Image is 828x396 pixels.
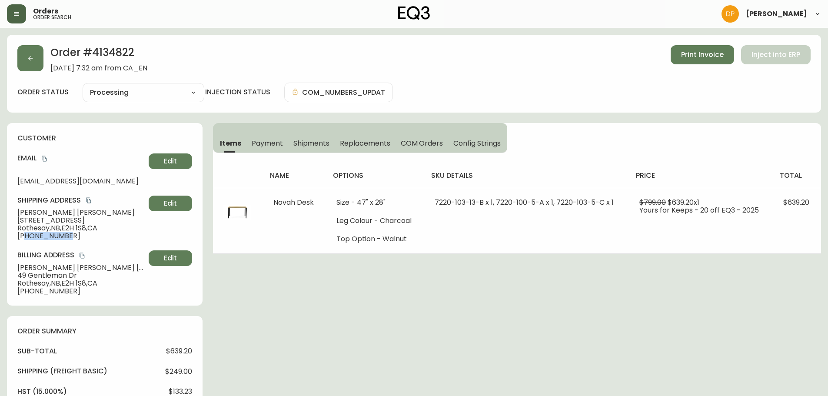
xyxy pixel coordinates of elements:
span: [PERSON_NAME] [746,10,807,17]
span: Shipments [293,139,330,148]
span: $133.23 [169,388,192,396]
span: Yours for Keeps - 20 off EQ3 - 2025 [639,205,759,215]
span: Edit [164,156,177,166]
label: order status [17,87,69,97]
span: $799.00 [639,197,666,207]
button: Edit [149,196,192,211]
li: Top Option - Walnut [336,235,414,243]
span: 49 Gentleman Dr [17,272,145,280]
span: [PERSON_NAME] [PERSON_NAME] [17,209,145,216]
span: [DATE] 7:32 am from CA_EN [50,64,147,72]
span: [EMAIL_ADDRESS][DOMAIN_NAME] [17,177,145,185]
h4: injection status [205,87,270,97]
h4: total [780,171,814,180]
h4: Shipping Address [17,196,145,205]
h4: name [270,171,319,180]
span: Novah Desk [273,197,314,207]
button: Edit [149,153,192,169]
h5: order search [33,15,71,20]
span: [STREET_ADDRESS] [17,216,145,224]
li: Leg Colour - Charcoal [336,217,414,225]
span: Rothesay , NB , E2H 1S8 , CA [17,224,145,232]
span: [PHONE_NUMBER] [17,287,145,295]
button: copy [84,196,93,205]
h4: customer [17,133,192,143]
button: Edit [149,250,192,266]
button: copy [40,154,49,163]
h4: Shipping ( Freight Basic ) [17,366,107,376]
span: [PHONE_NUMBER] [17,232,145,240]
img: 7220-103-MC-400-1-cl45pi22x0lgv0118of8tza2o.jpg [223,199,251,226]
span: $639.20 [166,347,192,355]
span: $639.20 [783,197,809,207]
h2: Order # 4134822 [50,45,147,64]
span: Items [220,139,241,148]
span: Config Strings [453,139,500,148]
h4: sku details [431,171,622,180]
span: Orders [33,8,58,15]
h4: Email [17,153,145,163]
span: Replacements [340,139,390,148]
h4: options [333,171,417,180]
span: $639.20 x 1 [668,197,699,207]
span: Payment [252,139,283,148]
span: Edit [164,199,177,208]
h4: price [636,171,766,180]
h4: order summary [17,326,192,336]
img: logo [398,6,430,20]
span: Print Invoice [681,50,724,60]
span: Rothesay , NB , E2H 1S8 , CA [17,280,145,287]
button: Print Invoice [671,45,734,64]
span: 7220-103-13-B x 1, 7220-100-5-A x 1, 7220-103-5-C x 1 [435,197,614,207]
span: [PERSON_NAME] [PERSON_NAME] [PERSON_NAME] [17,264,145,272]
span: Edit [164,253,177,263]
img: b0154ba12ae69382d64d2f3159806b19 [722,5,739,23]
h4: Billing Address [17,250,145,260]
span: $249.00 [165,368,192,376]
span: COM Orders [401,139,443,148]
h4: sub-total [17,346,57,356]
li: Size - 47" x 28" [336,199,414,206]
button: copy [78,251,86,260]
